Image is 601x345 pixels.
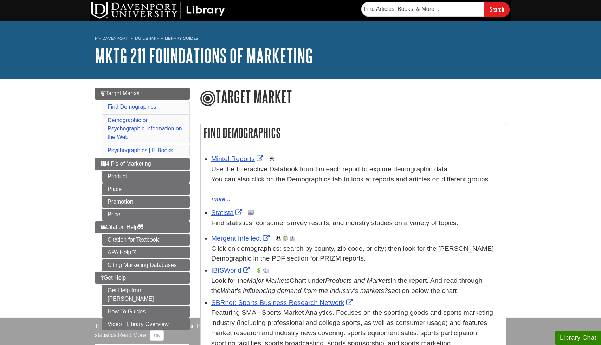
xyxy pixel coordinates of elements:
img: Company Information [283,236,288,241]
a: Video | Library Overview [102,318,190,330]
img: Demographics [269,156,275,162]
input: Search [484,2,510,17]
a: 4 P's of Marketing [95,158,190,170]
h1: Target Market [200,88,506,107]
span: 4 P's of Marketing [101,161,151,167]
img: DU Library [91,2,225,19]
a: Link opens in new window [211,155,265,162]
a: Promotion [102,196,190,208]
i: Products and Markets [325,277,391,284]
img: Financial Report [256,268,261,273]
img: Industry Report [290,236,295,241]
form: Searches DU Library's articles, books, and more [361,2,510,17]
i: This link opens in a new window [131,250,137,255]
button: Library Chat [555,331,601,345]
a: Psychographics | E-Books [108,147,173,153]
a: How To Guides [102,306,190,318]
i: What’s influencing demand from the industry’s markets? [221,287,388,294]
a: Link opens in new window [211,209,244,216]
a: My Davenport [95,36,128,41]
a: Get Help [95,272,190,284]
a: DU Library [135,36,159,41]
a: Link opens in new window [211,267,252,274]
a: Target Market [95,88,190,100]
a: APA Help [102,247,190,258]
a: Link opens in new window [211,299,355,306]
a: Citation Help [95,221,190,233]
a: MKTG 211 Foundations of Marketing [95,45,313,66]
a: Place [102,183,190,195]
a: Link opens in new window [211,235,271,242]
a: Find Demographics [108,104,156,110]
a: Citation for Textbook [102,234,190,246]
div: Click on demographics; search by county, zip code, or city; then look for the [PERSON_NAME] Demog... [211,244,502,264]
span: Citation Help [101,224,143,230]
a: Price [102,209,190,221]
input: Find Articles, Books, & More... [361,2,484,17]
img: Industry Report [263,268,269,273]
img: Demographics [276,236,281,241]
p: Find statistics, consumer survey results, and industry studies on a variety of topics. [211,218,502,228]
a: Library Guides [165,36,198,41]
div: Look for the Chart under in the report. And read through the section below the chart. [211,276,502,296]
a: Product [102,171,190,183]
a: Demographic or Psychographic Information on the Web [108,117,182,140]
h2: Find Demographics [201,123,506,142]
div: Use the Interactive Databook found in each report to explore demographic data. You can also click... [211,164,502,194]
button: more... [211,194,231,204]
nav: breadcrumb [95,34,506,45]
a: Get Help from [PERSON_NAME] [102,285,190,305]
img: Statistics [248,210,254,216]
span: Target Market [101,90,140,96]
i: Major Markets [247,277,290,284]
span: Get Help [101,275,126,281]
a: Citing Marketing Databases [102,259,190,271]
